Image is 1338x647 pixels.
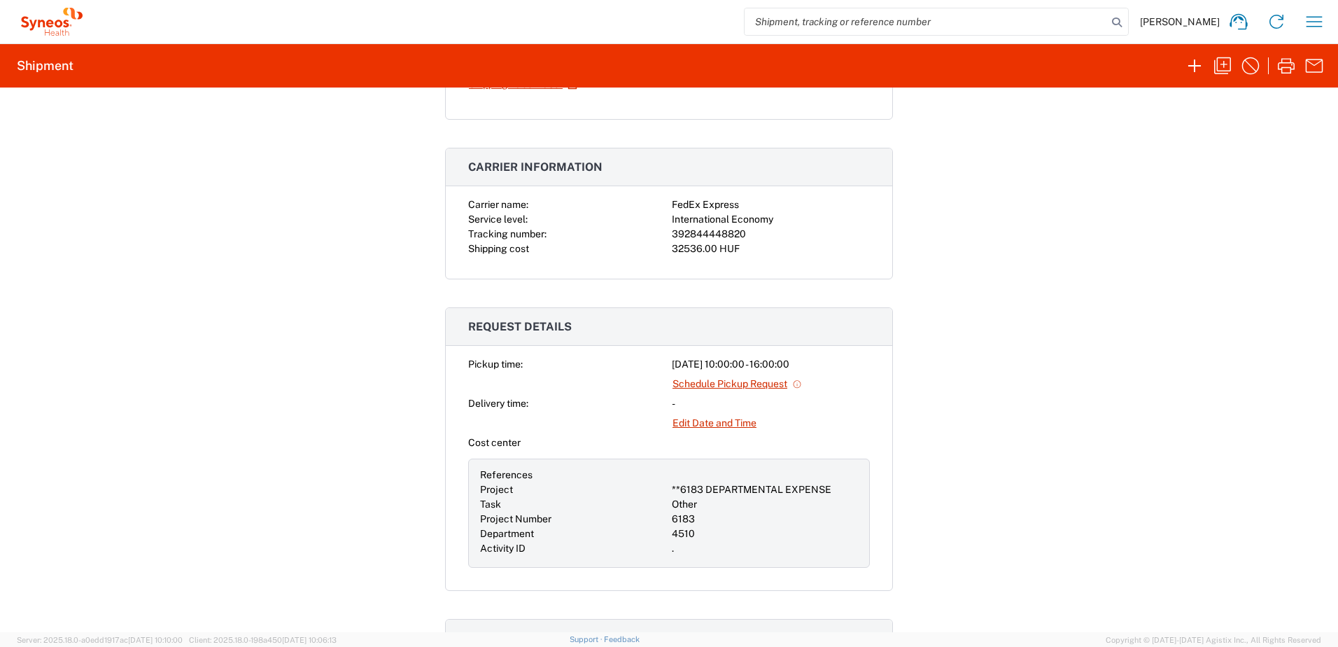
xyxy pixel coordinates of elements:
div: FedEx Express [672,197,870,212]
div: . [672,541,858,556]
span: [PERSON_NAME] [1140,15,1220,28]
span: [DATE] 10:06:13 [282,636,337,644]
div: 6183 [672,512,858,527]
span: Client: 2025.18.0-198a450 [189,636,337,644]
div: - [672,396,870,411]
span: Delivery time: [468,398,528,409]
span: Server: 2025.18.0-a0edd1917ac [17,636,183,644]
div: 32536.00 HUF [672,242,870,256]
div: [DATE] 10:00:00 - 16:00:00 [672,357,870,372]
div: Department [480,527,666,541]
div: International Economy [672,212,870,227]
input: Shipment, tracking or reference number [745,8,1107,35]
span: Carrier name: [468,199,528,210]
a: Edit Date and Time [672,411,757,436]
div: Project [480,482,666,497]
span: [DATE] 10:10:00 [128,636,183,644]
span: Pickup time: [468,359,523,370]
a: Schedule Pickup Request [672,372,803,396]
div: **6183 DEPARTMENTAL EXPENSE [672,482,858,497]
div: Activity ID [480,541,666,556]
div: Task [480,497,666,512]
span: References [480,469,533,480]
div: 392844448820 [672,227,870,242]
span: Shipping cost [468,243,529,254]
div: Project Number [480,512,666,527]
span: Carrier information [468,160,603,174]
span: Requester information [468,632,621,645]
h2: Shipment [17,57,73,74]
a: Support [570,635,605,643]
span: Service level: [468,214,528,225]
span: Cost center [468,437,521,448]
span: Tracking number: [468,228,547,239]
div: 4510 [672,527,858,541]
div: Other [672,497,858,512]
a: Feedback [604,635,640,643]
span: Request details [468,320,572,333]
span: Copyright © [DATE]-[DATE] Agistix Inc., All Rights Reserved [1106,634,1321,646]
